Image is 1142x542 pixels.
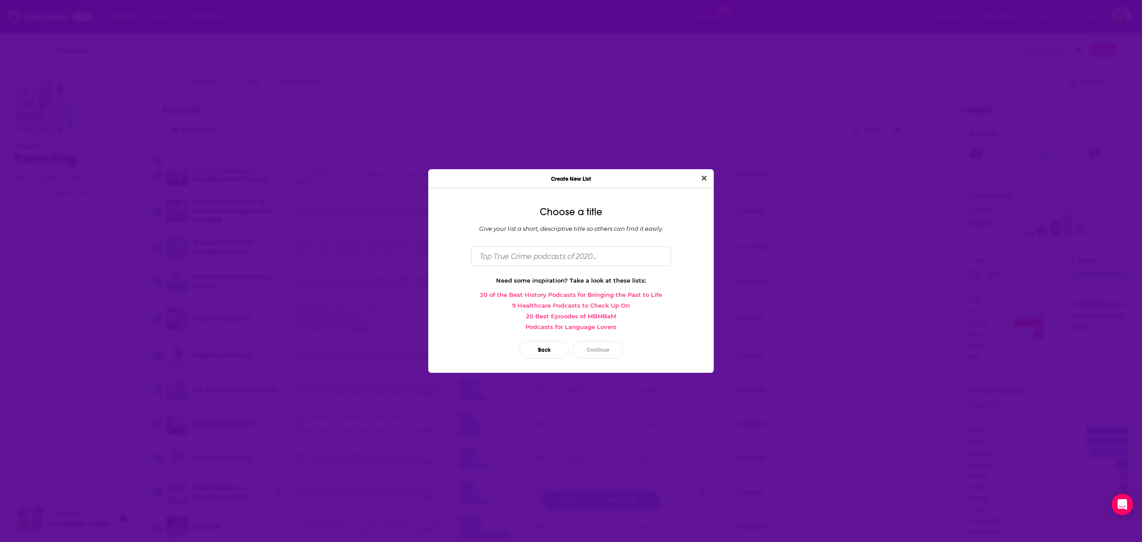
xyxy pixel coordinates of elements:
a: 9 Healthcare Podcasts to Check Up On [435,302,707,309]
a: 20 Best Episodes of MBMBaM [435,313,707,320]
input: Top True Crime podcasts of 2020... [471,246,671,266]
div: Choose a title [435,206,707,218]
a: 20 of the Best History Podcasts for Bringing the Past to Life [435,291,707,298]
div: Create New List [428,169,714,188]
button: Back [519,341,569,359]
button: Continue [573,341,623,359]
div: Need some inspiration? Take a look at these lists: [435,277,707,284]
button: Close [698,173,710,184]
div: Open Intercom Messenger [1112,494,1133,515]
div: Give your list a short, descriptive title so others can find it easily. [435,225,707,232]
a: Podcasts for Language Lovers [435,323,707,330]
